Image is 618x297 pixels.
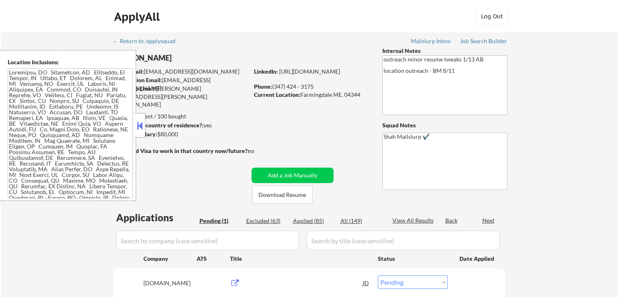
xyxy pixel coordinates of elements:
[113,38,183,44] div: ← Return to /applysquad
[197,255,230,263] div: ATS
[445,216,458,225] div: Back
[254,83,272,90] strong: Phone:
[113,121,246,129] div: yes
[252,186,312,204] button: Download Resume
[113,38,183,46] a: ← Return to /applysquad
[279,68,340,75] a: [URL][DOMAIN_NAME]
[362,275,370,290] div: JD
[113,130,249,138] div: $80,000
[307,231,500,250] input: Search by title (case sensitive)
[382,121,507,129] div: Squad Notes
[382,47,507,55] div: Internal Notes
[8,58,133,66] div: Location Inclusions:
[476,8,508,24] button: Log Out
[254,91,369,99] div: Farmingdale ME, 04344
[230,255,370,263] div: Title
[114,85,249,109] div: [PERSON_NAME][EMAIL_ADDRESS][PERSON_NAME][DOMAIN_NAME]
[114,10,162,24] div: ApplyAll
[460,38,507,46] a: Job Search Builder
[114,68,249,76] div: [EMAIL_ADDRESS][DOMAIN_NAME]
[378,251,448,266] div: Status
[199,217,240,225] div: Pending (1)
[254,83,369,91] div: (347) 424 - 3175
[114,147,249,154] strong: Will need Visa to work in that country now/future?:
[340,217,381,225] div: All (149)
[114,76,249,92] div: [EMAIL_ADDRESS][DOMAIN_NAME]
[116,231,299,250] input: Search by company (case sensitive)
[114,53,281,63] div: [PERSON_NAME]
[252,168,334,183] button: Add a Job Manually
[411,38,451,46] a: Mailslurp Inbox
[113,122,204,129] strong: Can work in country of residence?:
[116,213,197,223] div: Applications
[482,216,495,225] div: Next
[248,147,271,155] div: no
[411,38,451,44] div: Mailslurp Inbox
[143,255,197,263] div: Company
[113,112,249,120] div: 85 sent / 100 bought
[254,68,278,75] strong: LinkedIn:
[246,217,287,225] div: Excluded (63)
[460,255,495,263] div: Date Applied
[254,91,300,98] strong: Current Location:
[293,217,334,225] div: Applied (85)
[460,38,507,44] div: Job Search Builder
[143,279,197,287] div: [DOMAIN_NAME]
[392,216,436,225] div: View All Results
